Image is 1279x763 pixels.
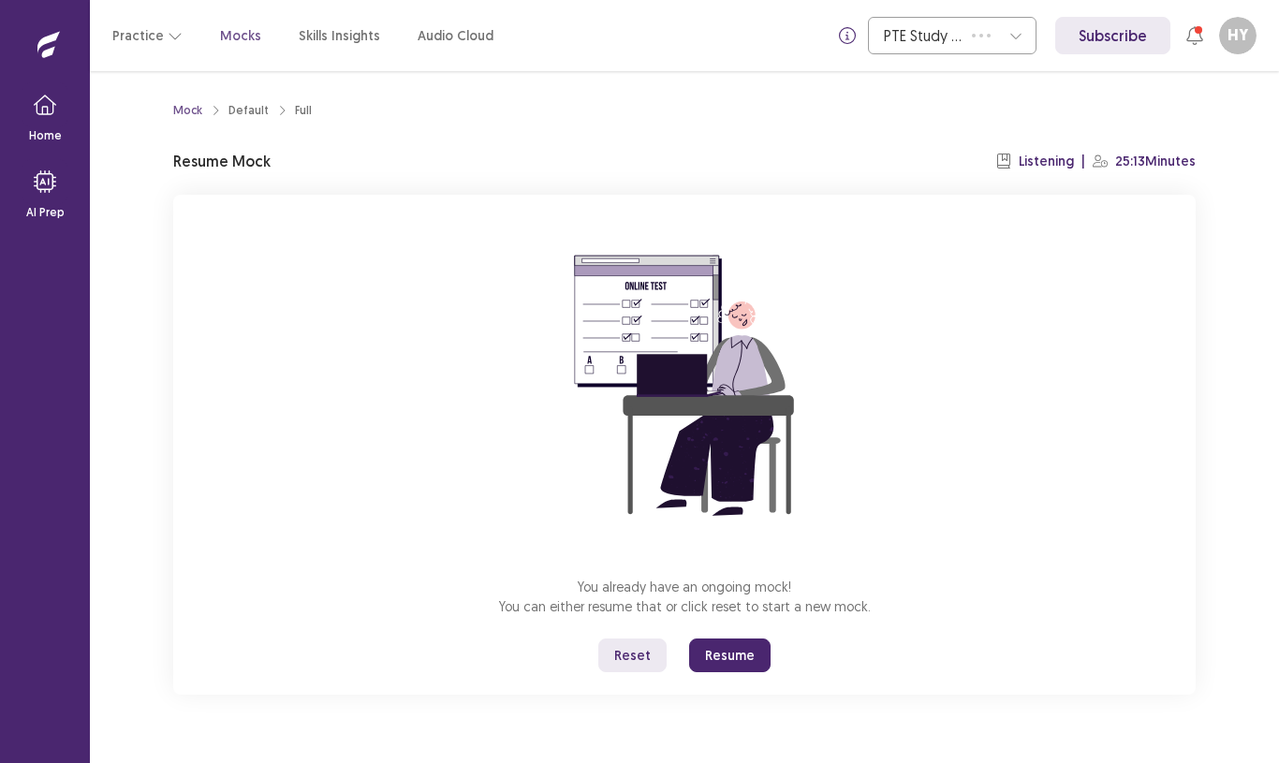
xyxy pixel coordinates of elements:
[220,26,261,46] a: Mocks
[295,102,312,119] div: Full
[173,150,271,172] p: Resume Mock
[228,102,269,119] div: Default
[598,638,667,672] button: Reset
[29,127,62,144] p: Home
[1055,17,1170,54] a: Subscribe
[1081,152,1085,171] p: |
[26,204,65,221] p: AI Prep
[1019,152,1074,171] p: Listening
[831,19,864,52] button: info
[418,26,493,46] a: Audio Cloud
[689,638,771,672] button: Resume
[499,577,871,616] p: You already have an ongoing mock! You can either resume that or click reset to start a new mock.
[299,26,380,46] a: Skills Insights
[884,18,963,53] div: PTE Study Centre
[1219,17,1257,54] button: HY
[516,217,853,554] img: attend-mock
[173,102,312,119] nav: breadcrumb
[112,19,183,52] button: Practice
[173,102,202,119] a: Mock
[1115,152,1196,171] p: 25:13 Minutes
